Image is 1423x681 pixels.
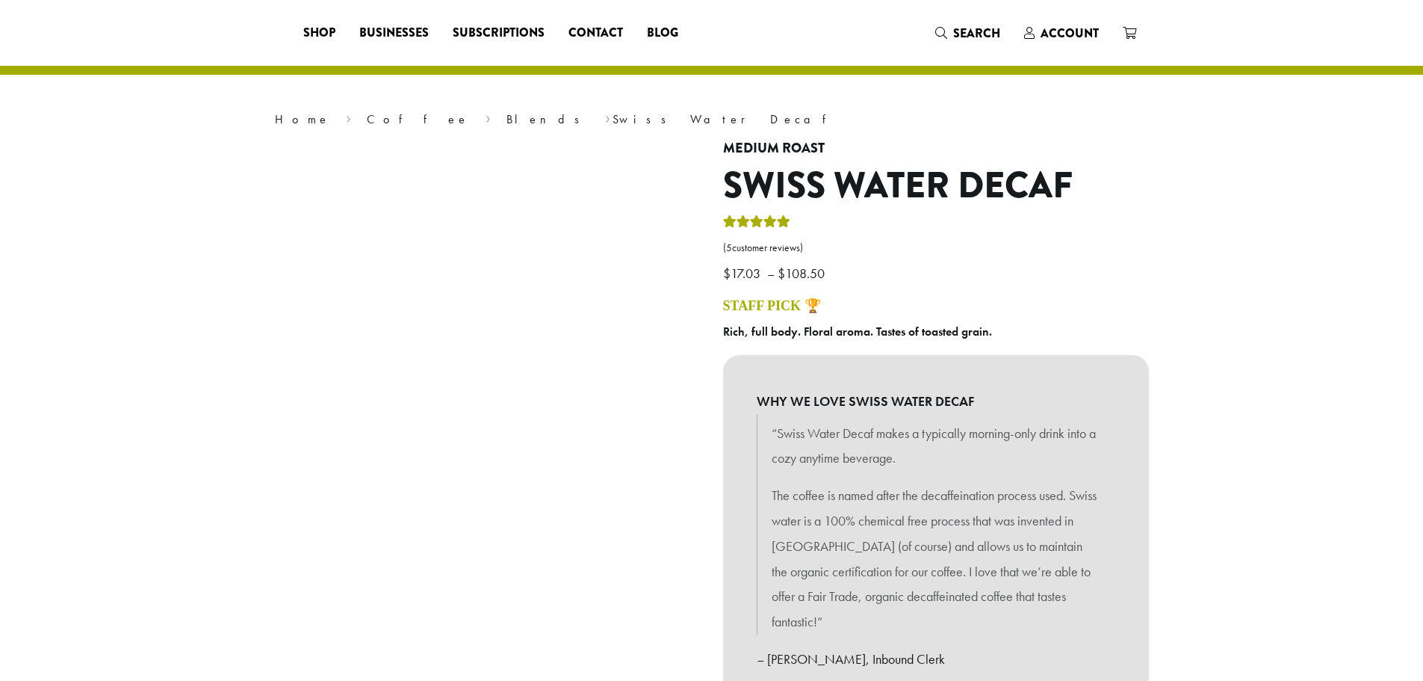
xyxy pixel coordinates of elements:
[723,141,1149,157] h4: Medium Roast
[778,265,828,282] bdi: 108.50
[953,25,1000,42] span: Search
[557,21,635,45] a: Contact
[723,324,992,339] b: Rich, full body. Floral aroma. Tastes of toasted grain.
[635,21,690,45] a: Blog
[757,647,1115,672] p: – [PERSON_NAME], Inbound Clerk
[772,421,1100,472] p: “Swiss Water Decaf makes a typically morning-only drink into a cozy anytime beverage.
[757,389,1115,414] b: WHY WE LOVE SWISS WATER DECAF
[453,24,545,43] span: Subscriptions
[367,111,469,127] a: Coffee
[1012,21,1111,46] a: Account
[568,24,623,43] span: Contact
[726,241,732,254] span: 5
[303,24,335,43] span: Shop
[723,265,764,282] bdi: 17.03
[923,21,1012,46] a: Search
[291,21,347,45] a: Shop
[723,265,731,282] span: $
[647,24,678,43] span: Blog
[723,213,790,235] div: Rated 5.00 out of 5
[723,298,821,313] a: Staff Pick 🏆
[723,164,1149,208] h1: Swiss Water Decaf
[767,265,775,282] span: –
[486,105,491,129] span: ›
[346,105,351,129] span: ›
[605,105,610,129] span: ›
[275,111,1149,129] nav: Breadcrumb
[347,21,441,45] a: Businesses
[1041,25,1099,42] span: Account
[275,111,330,127] a: Home
[359,24,429,43] span: Businesses
[723,241,1149,256] a: (5customer reviews)
[506,111,589,127] a: Blends
[778,265,785,282] span: $
[772,483,1100,635] p: The coffee is named after the decaffeination process used. Swiss water is a 100% chemical free pr...
[441,21,557,45] a: Subscriptions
